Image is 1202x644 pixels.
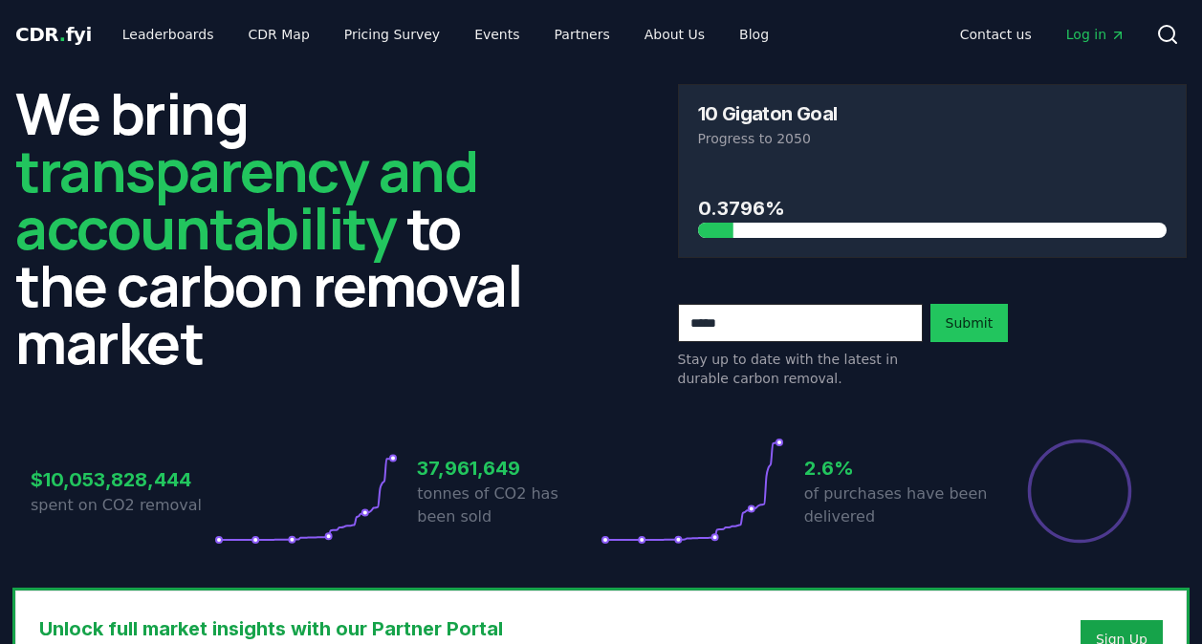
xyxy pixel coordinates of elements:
[1026,438,1133,545] div: Percentage of sales delivered
[930,304,1009,342] button: Submit
[329,17,455,52] a: Pricing Survey
[107,17,229,52] a: Leaderboards
[15,21,92,48] a: CDR.fyi
[233,17,325,52] a: CDR Map
[629,17,720,52] a: About Us
[107,17,784,52] nav: Main
[678,350,923,388] p: Stay up to date with the latest in durable carbon removal.
[698,129,1168,148] p: Progress to 2050
[15,131,477,267] span: transparency and accountability
[945,17,1141,52] nav: Main
[1051,17,1141,52] a: Log in
[724,17,784,52] a: Blog
[539,17,625,52] a: Partners
[459,17,535,52] a: Events
[31,494,214,517] p: spent on CO2 removal
[804,483,988,528] p: of purchases have been delivered
[31,465,214,494] h3: $10,053,828,444
[698,104,838,123] h3: 10 Gigaton Goal
[417,483,601,528] p: tonnes of CO2 has been sold
[804,454,988,483] h3: 2.6%
[417,454,601,483] h3: 37,961,649
[1066,25,1126,44] span: Log in
[39,614,872,643] h3: Unlock full market insights with our Partner Portal
[15,23,92,46] span: CDR fyi
[59,23,66,46] span: .
[698,194,1168,223] h3: 0.3796%
[15,84,525,371] h2: We bring to the carbon removal market
[945,17,1047,52] a: Contact us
